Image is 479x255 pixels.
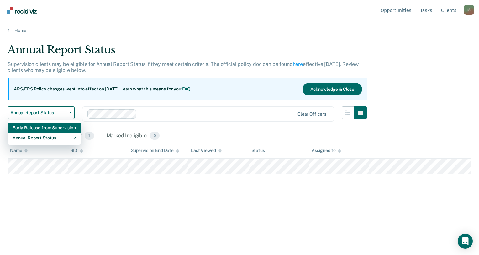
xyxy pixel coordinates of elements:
div: Supervision End Date [131,148,179,153]
div: SID [70,148,83,153]
div: I S [464,5,474,15]
a: Home [8,28,471,33]
p: Supervision clients may be eligible for Annual Report Status if they meet certain criteria. The o... [8,61,359,73]
div: Marked Ineligible0 [105,129,161,143]
div: Last Viewed [191,148,221,153]
span: 1 [85,132,94,140]
p: ARS/ERS Policy changes went into effect on [DATE]. Learn what this means for you: [14,86,191,92]
div: Annual Report Status [8,43,367,61]
div: Dropdown Menu [8,120,81,145]
div: Clear officers [297,111,326,117]
div: Name [10,148,28,153]
span: 0 [150,132,160,140]
div: Status [251,148,265,153]
button: Profile dropdown button [464,5,474,15]
div: Early Release from Supervision [13,123,76,133]
button: Annual Report Status [8,106,75,119]
div: Assigned to [312,148,341,153]
button: Acknowledge & Close [303,83,362,95]
img: Recidiviz [7,7,37,14]
span: Annual Report Status [10,110,67,116]
a: FAQ [182,86,191,91]
div: Annual Report Status [13,133,76,143]
a: here [293,61,303,67]
div: Open Intercom Messenger [458,234,473,249]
